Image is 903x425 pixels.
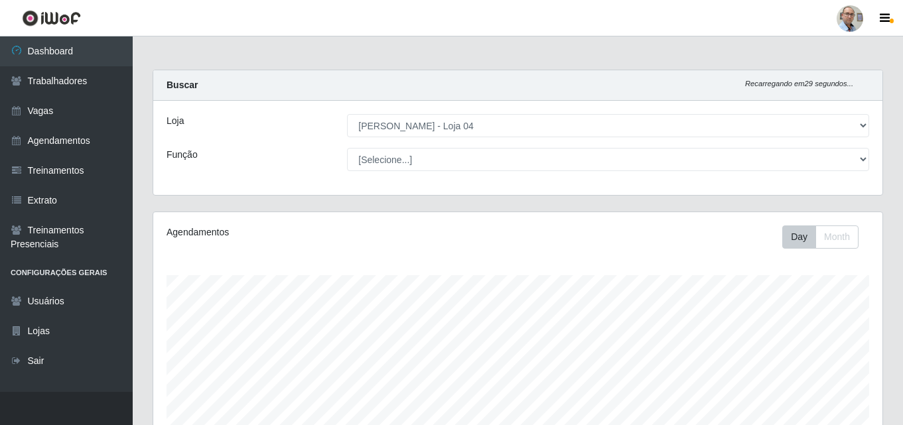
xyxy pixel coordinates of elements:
[745,80,853,88] i: Recarregando em 29 segundos...
[167,114,184,128] label: Loja
[22,10,81,27] img: CoreUI Logo
[167,225,448,239] div: Agendamentos
[782,225,859,249] div: First group
[782,225,816,249] button: Day
[167,148,198,162] label: Função
[815,225,859,249] button: Month
[782,225,869,249] div: Toolbar with button groups
[167,80,198,90] strong: Buscar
